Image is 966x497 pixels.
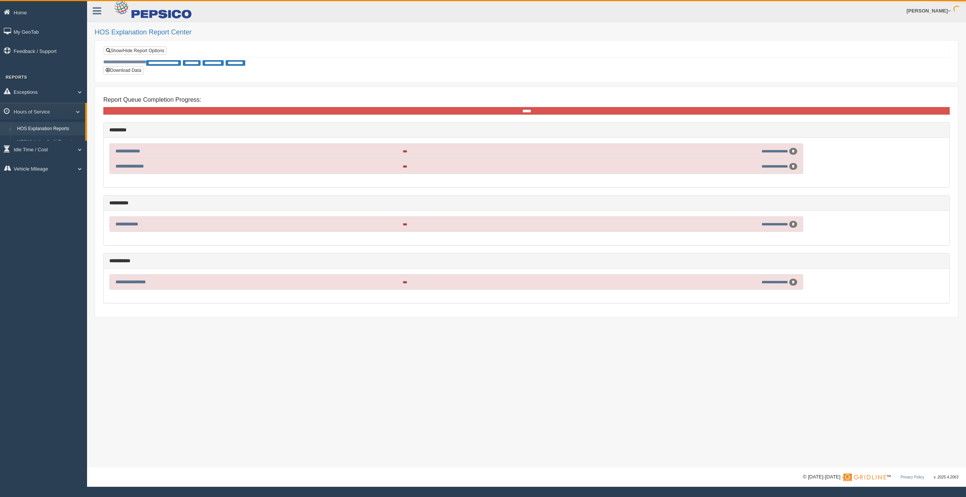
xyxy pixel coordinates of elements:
span: v. 2025.4.2063 [934,475,958,479]
a: Privacy Policy [901,475,924,479]
a: Show/Hide Report Options [104,47,167,55]
button: Download Data [103,66,143,75]
a: HOS Explanation Reports [14,122,85,136]
h2: HOS Explanation Report Center [95,29,958,36]
h4: Report Queue Completion Progress: [103,96,950,103]
div: © [DATE]-[DATE] - ™ [803,473,958,481]
a: HOS Violation Audit Reports [14,135,85,149]
img: Gridline [843,474,886,481]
